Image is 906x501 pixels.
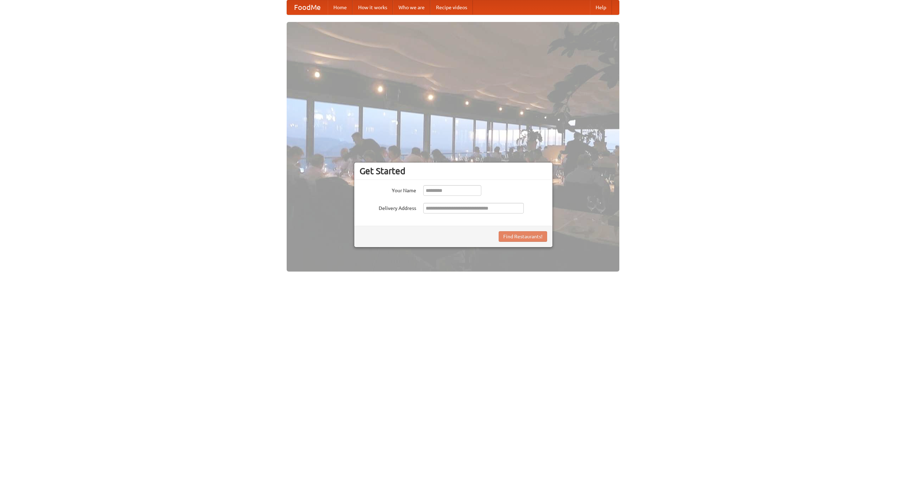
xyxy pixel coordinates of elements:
a: Help [590,0,612,15]
h3: Get Started [360,166,547,176]
label: Your Name [360,185,416,194]
a: Who we are [393,0,430,15]
label: Delivery Address [360,203,416,212]
a: Home [328,0,352,15]
button: Find Restaurants! [499,231,547,242]
a: FoodMe [287,0,328,15]
a: How it works [352,0,393,15]
a: Recipe videos [430,0,473,15]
